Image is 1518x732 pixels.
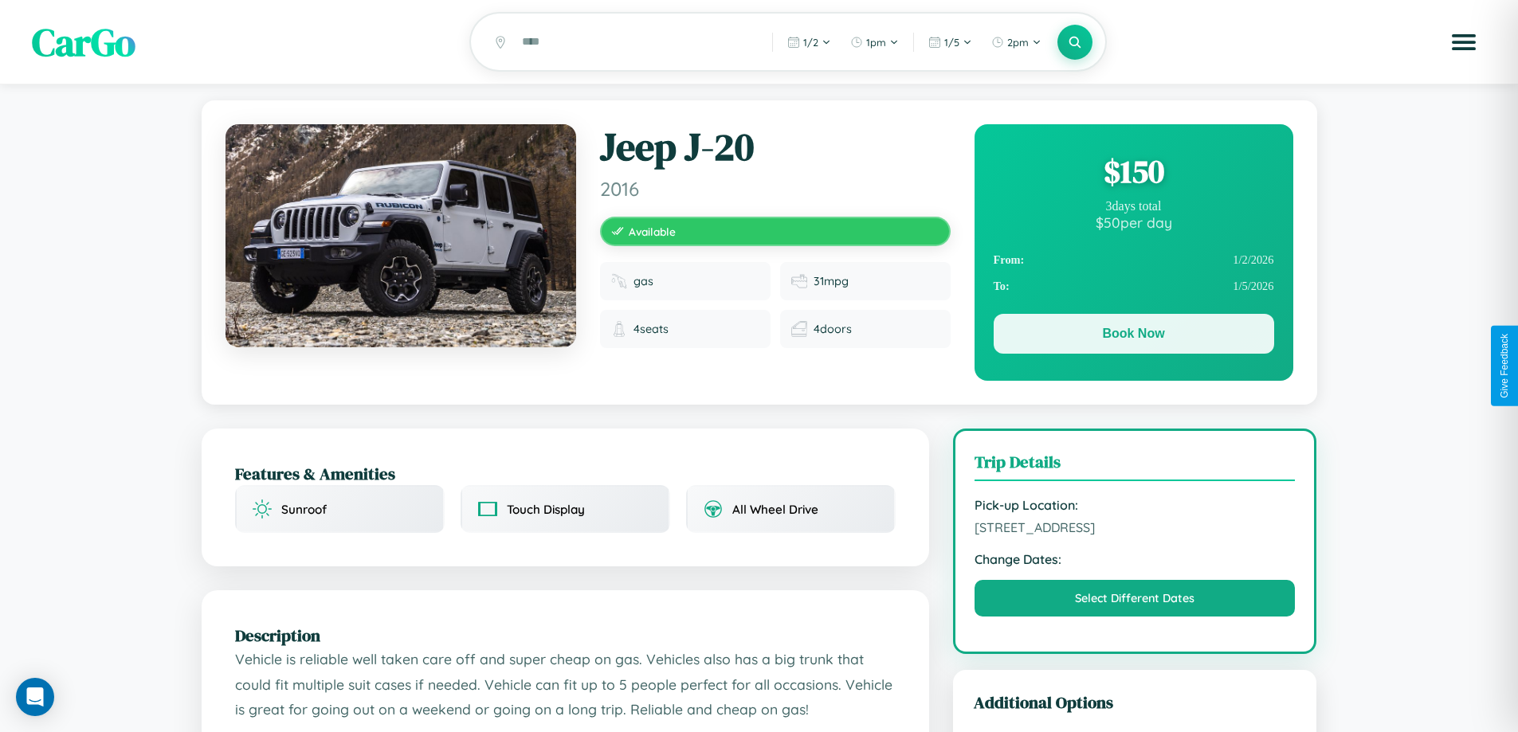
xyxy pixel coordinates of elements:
div: Open Intercom Messenger [16,678,54,716]
span: 2016 [600,177,951,201]
span: Touch Display [507,502,585,517]
button: Open menu [1442,20,1486,65]
div: $ 50 per day [994,213,1274,231]
strong: Pick-up Location: [975,497,1296,513]
strong: Change Dates: [975,551,1296,567]
div: 1 / 2 / 2026 [994,247,1274,273]
img: Doors [791,321,807,337]
span: 4 seats [633,322,669,336]
div: 1 / 5 / 2026 [994,273,1274,299]
h2: Description [235,624,896,647]
span: 2pm [1007,36,1029,49]
span: Sunroof [281,502,327,517]
h3: Additional Options [974,691,1296,714]
img: Fuel type [611,273,627,289]
p: Vehicle is reliable well taken care off and super cheap on gas. Vehicles also has a big trunk tha... [235,647,896,722]
span: 1pm [866,36,886,49]
span: 31 mpg [814,274,849,288]
div: 3 days total [994,199,1274,213]
span: CarGo [32,16,135,69]
img: Fuel efficiency [791,273,807,289]
button: 1pm [842,29,907,55]
span: Available [629,225,676,238]
button: 2pm [983,29,1049,55]
div: Give Feedback [1499,334,1510,398]
button: Book Now [994,314,1274,354]
span: 1 / 5 [944,36,959,49]
button: 1/5 [920,29,980,55]
button: 1/2 [779,29,839,55]
span: gas [633,274,653,288]
span: [STREET_ADDRESS] [975,519,1296,535]
h2: Features & Amenities [235,462,896,485]
strong: From: [994,253,1025,267]
span: All Wheel Drive [732,502,818,517]
img: Jeep J-20 2016 [226,124,576,347]
div: $ 150 [994,150,1274,193]
span: 1 / 2 [803,36,818,49]
h3: Trip Details [975,450,1296,481]
strong: To: [994,280,1010,293]
span: 4 doors [814,322,852,336]
h1: Jeep J-20 [600,124,951,170]
img: Seats [611,321,627,337]
button: Select Different Dates [975,580,1296,617]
